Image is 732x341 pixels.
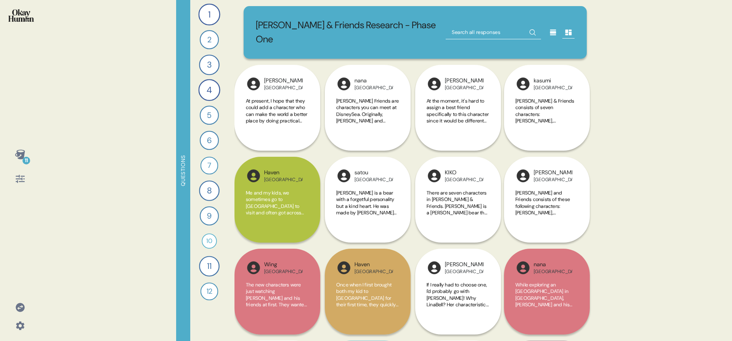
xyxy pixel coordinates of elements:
[246,260,261,275] img: l1ibTKarBSWXLOhlfT5LxFP+OttMJpPJZDKZTCbz9PgHEggSPYjZSwEAAAAASUVORK5CYII=
[534,261,572,269] div: nana
[200,106,219,125] div: 5
[201,283,218,301] div: 12
[336,168,352,183] img: l1ibTKarBSWXLOhlfT5LxFP+OttMJpPJZDKZTCbz9PgHEggSPYjZSwEAAAAASUVORK5CYII=
[199,180,220,201] div: 8
[202,233,217,249] div: 10
[22,157,30,164] div: 11
[445,85,483,91] div: [GEOGRAPHIC_DATA]
[264,261,303,269] div: Wing
[355,77,393,85] div: nana
[199,256,220,277] div: 11
[515,260,531,275] img: l1ibTKarBSWXLOhlfT5LxFP+OttMJpPJZDKZTCbz9PgHEggSPYjZSwEAAAAASUVORK5CYII=
[200,30,219,49] div: 2
[8,9,34,22] img: okayhuman.3b1b6348.png
[355,85,393,91] div: [GEOGRAPHIC_DATA]
[198,3,220,25] div: 1
[200,131,219,150] div: 6
[200,206,219,225] div: 9
[264,85,303,91] div: [GEOGRAPHIC_DATA]
[355,177,393,183] div: [GEOGRAPHIC_DATA]
[515,168,531,183] img: l1ibTKarBSWXLOhlfT5LxFP+OttMJpPJZDKZTCbz9PgHEggSPYjZSwEAAAAASUVORK5CYII=
[355,261,393,269] div: Haven
[264,77,303,85] div: [PERSON_NAME]
[534,85,572,91] div: [GEOGRAPHIC_DATA]
[264,177,303,183] div: [GEOGRAPHIC_DATA]
[427,260,442,275] img: l1ibTKarBSWXLOhlfT5LxFP+OttMJpPJZDKZTCbz9PgHEggSPYjZSwEAAAAASUVORK5CYII=
[264,269,303,275] div: [GEOGRAPHIC_DATA]
[256,18,440,47] p: [PERSON_NAME] & Friends Research - Phase One
[246,168,261,183] img: l1ibTKarBSWXLOhlfT5LxFP+OttMJpPJZDKZTCbz9PgHEggSPYjZSwEAAAAASUVORK5CYII=
[446,26,541,39] input: Search all responses
[336,260,352,275] img: l1ibTKarBSWXLOhlfT5LxFP+OttMJpPJZDKZTCbz9PgHEggSPYjZSwEAAAAASUVORK5CYII=
[515,76,531,92] img: l1ibTKarBSWXLOhlfT5LxFP+OttMJpPJZDKZTCbz9PgHEggSPYjZSwEAAAAASUVORK5CYII=
[355,169,393,177] div: satou
[534,269,572,275] div: [GEOGRAPHIC_DATA]
[427,76,442,92] img: l1ibTKarBSWXLOhlfT5LxFP+OttMJpPJZDKZTCbz9PgHEggSPYjZSwEAAAAASUVORK5CYII=
[534,169,572,177] div: [PERSON_NAME]
[427,98,490,305] span: At the moment, it's hard to assign a best friend specifically to this character since it would be...
[427,168,442,183] img: l1ibTKarBSWXLOhlfT5LxFP+OttMJpPJZDKZTCbz9PgHEggSPYjZSwEAAAAASUVORK5CYII=
[445,169,483,177] div: KIKO
[534,77,572,85] div: kasumi
[246,76,261,92] img: l1ibTKarBSWXLOhlfT5LxFP+OttMJpPJZDKZTCbz9PgHEggSPYjZSwEAAAAASUVORK5CYII=
[246,98,309,332] span: At present, I hope that they could add a character who can make the world a better place by doing...
[445,269,483,275] div: [GEOGRAPHIC_DATA]
[264,169,303,177] div: Haven
[534,177,572,183] div: [GEOGRAPHIC_DATA]
[355,269,393,275] div: [GEOGRAPHIC_DATA]
[445,261,483,269] div: [PERSON_NAME]
[198,79,220,101] div: 4
[445,77,483,85] div: [PERSON_NAME]
[336,76,352,92] img: l1ibTKarBSWXLOhlfT5LxFP+OttMJpPJZDKZTCbz9PgHEggSPYjZSwEAAAAASUVORK5CYII=
[199,55,220,75] div: 3
[201,157,218,175] div: 7
[445,177,483,183] div: [GEOGRAPHIC_DATA]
